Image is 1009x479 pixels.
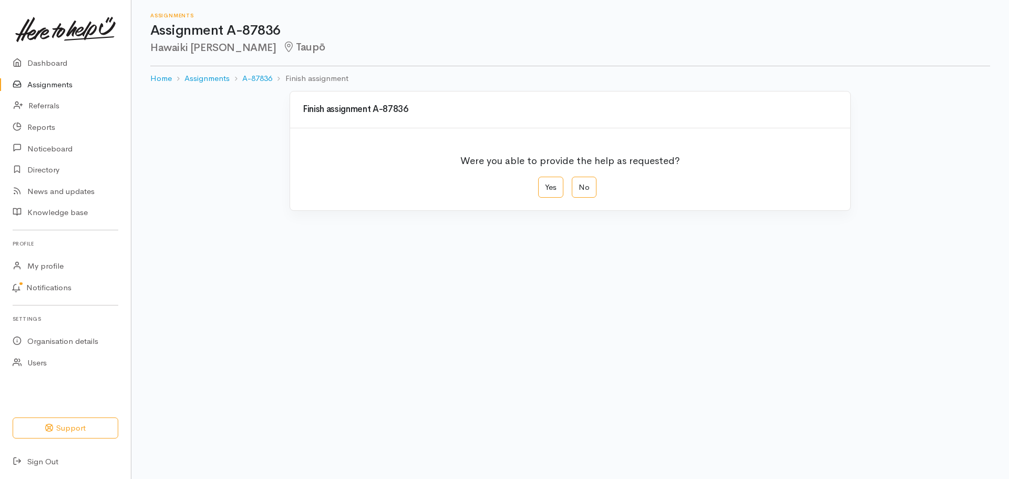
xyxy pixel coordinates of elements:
h6: Profile [13,237,118,251]
nav: breadcrumb [150,66,990,91]
a: Home [150,73,172,85]
a: Assignments [184,73,230,85]
h2: Hawaiki [PERSON_NAME] [150,42,990,54]
label: Yes [538,177,563,198]
span: Taupō [283,40,325,54]
h6: Assignments [150,13,990,18]
h3: Finish assignment A-87836 [303,105,838,115]
a: A-87836 [242,73,272,85]
p: Were you able to provide the help as requested? [460,147,680,168]
h1: Assignment A-87836 [150,23,990,38]
li: Finish assignment [272,73,348,85]
label: No [572,177,596,198]
h6: Settings [13,312,118,326]
button: Support [13,417,118,439]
